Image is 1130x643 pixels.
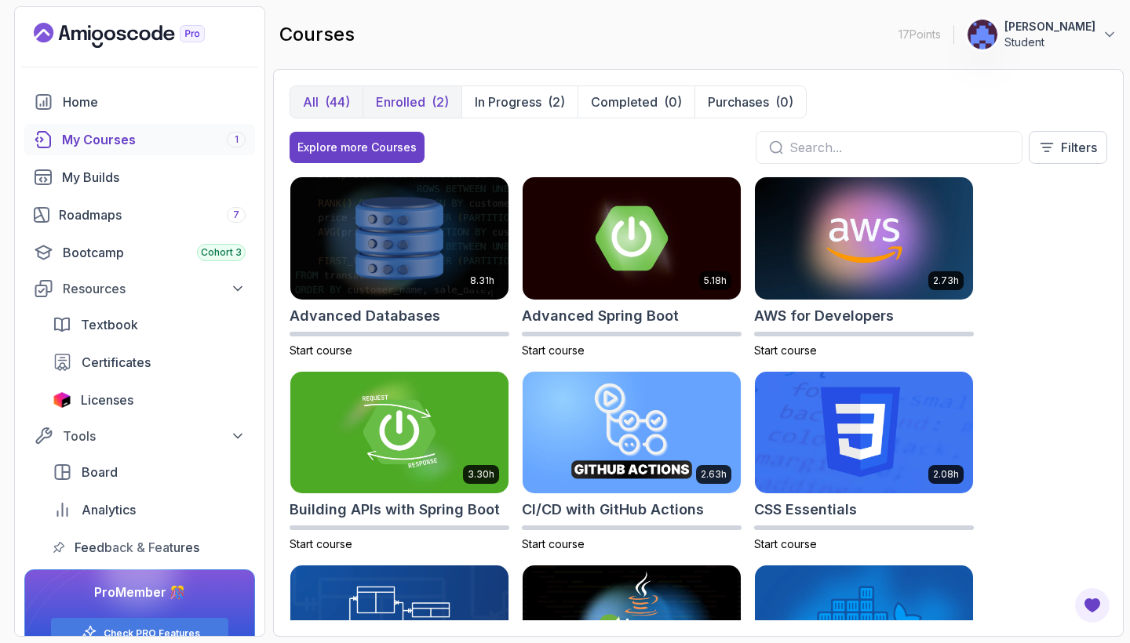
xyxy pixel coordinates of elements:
[591,93,658,111] p: Completed
[376,93,425,111] p: Enrolled
[24,86,255,118] a: home
[694,86,806,118] button: Purchases(0)
[303,93,319,111] p: All
[1004,19,1095,35] p: [PERSON_NAME]
[754,343,817,357] span: Start course
[475,93,541,111] p: In Progress
[43,384,255,416] a: licenses
[81,391,133,409] span: Licenses
[468,468,494,481] p: 3.30h
[755,372,973,494] img: CSS Essentials card
[43,309,255,340] a: textbook
[754,305,894,327] h2: AWS for Developers
[708,93,769,111] p: Purchases
[63,427,246,445] div: Tools
[53,392,71,408] img: jetbrains icon
[523,372,741,494] img: CI/CD with GitHub Actions card
[754,537,817,550] span: Start course
[82,500,136,519] span: Analytics
[24,274,255,303] button: Resources
[43,347,255,378] a: certificates
[63,93,246,111] div: Home
[59,205,246,224] div: Roadmaps
[82,353,151,372] span: Certificates
[297,140,417,155] div: Explore more Courses
[899,27,941,42] p: 17 Points
[24,124,255,155] a: courses
[1004,35,1095,50] p: Student
[701,468,727,481] p: 2.63h
[43,456,255,488] a: board
[470,274,494,287] p: 8.31h
[290,86,363,118] button: All(44)
[522,305,679,327] h2: Advanced Spring Boot
[24,237,255,268] a: bootcamp
[933,274,959,287] p: 2.73h
[290,132,425,163] button: Explore more Courses
[432,93,449,111] div: (2)
[664,93,682,111] div: (0)
[81,315,138,334] span: Textbook
[34,23,241,48] a: Landing page
[548,93,565,111] div: (2)
[522,537,585,550] span: Start course
[62,130,246,149] div: My Courses
[24,162,255,193] a: builds
[461,86,578,118] button: In Progress(2)
[325,93,350,111] div: (44)
[24,199,255,231] a: roadmaps
[1073,587,1111,624] button: Open Feedback Button
[290,177,508,300] img: Advanced Databases card
[24,422,255,450] button: Tools
[62,168,246,187] div: My Builds
[363,86,461,118] button: Enrolled(2)
[968,20,997,49] img: user profile image
[290,499,500,521] h2: Building APIs with Spring Boot
[775,93,793,111] div: (0)
[290,343,352,357] span: Start course
[290,537,352,550] span: Start course
[1029,131,1107,164] button: Filters
[104,627,200,640] a: Check PRO Features
[755,177,973,300] img: AWS for Developers card
[290,305,440,327] h2: Advanced Databases
[789,138,1009,157] input: Search...
[279,22,355,47] h2: courses
[967,19,1117,50] button: user profile image[PERSON_NAME]Student
[75,538,199,557] span: Feedback & Features
[1061,138,1097,157] p: Filters
[43,532,255,563] a: feedback
[233,209,239,221] span: 7
[63,243,246,262] div: Bootcamp
[201,246,242,259] span: Cohort 3
[43,494,255,525] a: analytics
[522,343,585,357] span: Start course
[523,177,741,300] img: Advanced Spring Boot card
[933,468,959,481] p: 2.08h
[754,499,857,521] h2: CSS Essentials
[63,279,246,298] div: Resources
[704,274,727,287] p: 5.18h
[578,86,694,118] button: Completed(0)
[235,133,239,146] span: 1
[290,372,508,494] img: Building APIs with Spring Boot card
[522,499,704,521] h2: CI/CD with GitHub Actions
[82,463,118,481] span: Board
